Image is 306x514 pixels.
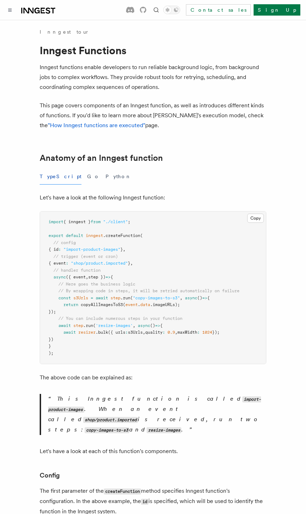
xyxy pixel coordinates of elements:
span: }); [212,330,220,335]
span: await [96,295,108,300]
p: Let's have a look at each of this function's components. [40,446,266,456]
h1: Inngest Functions [40,44,266,57]
span: . [138,302,140,307]
span: => [155,323,160,328]
span: = [91,295,93,300]
span: ( [140,233,143,238]
span: async [138,323,150,328]
span: .createFunction [103,233,140,238]
button: Go [87,169,100,185]
span: , [175,330,177,335]
span: // handler function [53,268,101,273]
span: 0.9 [168,330,175,335]
p: Let's have a look at the following Inngest function: [40,193,266,203]
span: 'resize-images' [96,323,133,328]
code: shop/product.imported [83,417,138,423]
span: s3Urls [73,295,88,300]
span: : [197,330,200,335]
span: // By wrapping code in steps, it will be retried automatically on failure [58,288,239,293]
button: TypeScript [40,169,81,185]
button: Toggle dark mode [163,6,180,14]
span: // config [53,240,76,245]
span: : [58,247,61,252]
span: import [49,219,63,224]
a: Inngest tour [40,28,89,35]
code: copy-images-to-s3 [85,427,129,433]
a: "How Inngest functions are executed" [48,122,145,129]
span: copyAllImagesToS3 [81,302,123,307]
span: // Here goes the business logic [58,282,135,287]
p: This page covers components of an Inngest function, as well as introduces different kinds of func... [40,101,266,130]
span: .bulk [96,330,108,335]
span: step [73,323,83,328]
span: quality [145,330,163,335]
span: , [86,275,88,279]
p: This Inngest function is called . When an event called is received, run two steps: and . [48,394,266,435]
span: from [91,219,101,224]
span: "copy-images-to-s3" [133,295,180,300]
span: : [125,330,128,335]
span: data [140,302,150,307]
span: await [63,330,76,335]
span: ( [123,302,125,307]
a: Config [40,470,60,480]
span: ( [130,295,133,300]
span: "shop/product.imported" [71,261,128,266]
span: : [163,330,165,335]
button: Python [106,169,131,185]
span: step }) [88,275,106,279]
span: } [49,344,51,349]
button: Copy [247,214,264,223]
span: "./client" [103,219,128,224]
span: : [66,261,68,266]
span: { event [49,261,66,266]
span: "import-product-images" [63,247,120,252]
span: const [58,295,71,300]
span: inngest [86,233,103,238]
span: () [150,323,155,328]
span: { [207,295,210,300]
span: await [58,323,71,328]
span: , [123,247,125,252]
span: ); [49,351,53,356]
span: { inngest } [63,219,91,224]
span: => [202,295,207,300]
span: default [66,233,83,238]
span: , [143,330,145,335]
span: 1024 [202,330,212,335]
span: s3Urls [128,330,143,335]
span: ({ urls [108,330,125,335]
span: , [133,323,135,328]
span: , [180,295,182,300]
code: import-product-images [48,396,261,413]
span: ({ event [66,275,86,279]
span: } [120,247,123,252]
span: // You can include numerous steps in your function [58,316,182,321]
a: Sign Up [254,4,300,16]
span: event [125,302,138,307]
span: .imageURLs); [150,302,180,307]
span: => [106,275,110,279]
a: Contact sales [186,4,251,16]
span: return [63,302,78,307]
button: Toggle navigation [6,6,14,14]
span: .run [120,295,130,300]
span: resizer [78,330,96,335]
span: // trigger (event or cron) [53,254,118,259]
p: Inngest functions enable developers to run reliable background logic, from background jobs to com... [40,62,266,92]
a: Anatomy of an Inngest function [40,153,163,163]
span: export [49,233,63,238]
span: { [160,323,163,328]
span: step [110,295,120,300]
code: resize-images [147,427,181,433]
span: { id [49,247,58,252]
span: ; [128,219,130,224]
span: () [197,295,202,300]
span: }); [49,309,56,314]
span: async [185,295,197,300]
span: , [130,261,133,266]
p: The above code can be explained as: [40,373,266,383]
span: .run [83,323,93,328]
code: id [141,499,148,505]
span: async [53,275,66,279]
